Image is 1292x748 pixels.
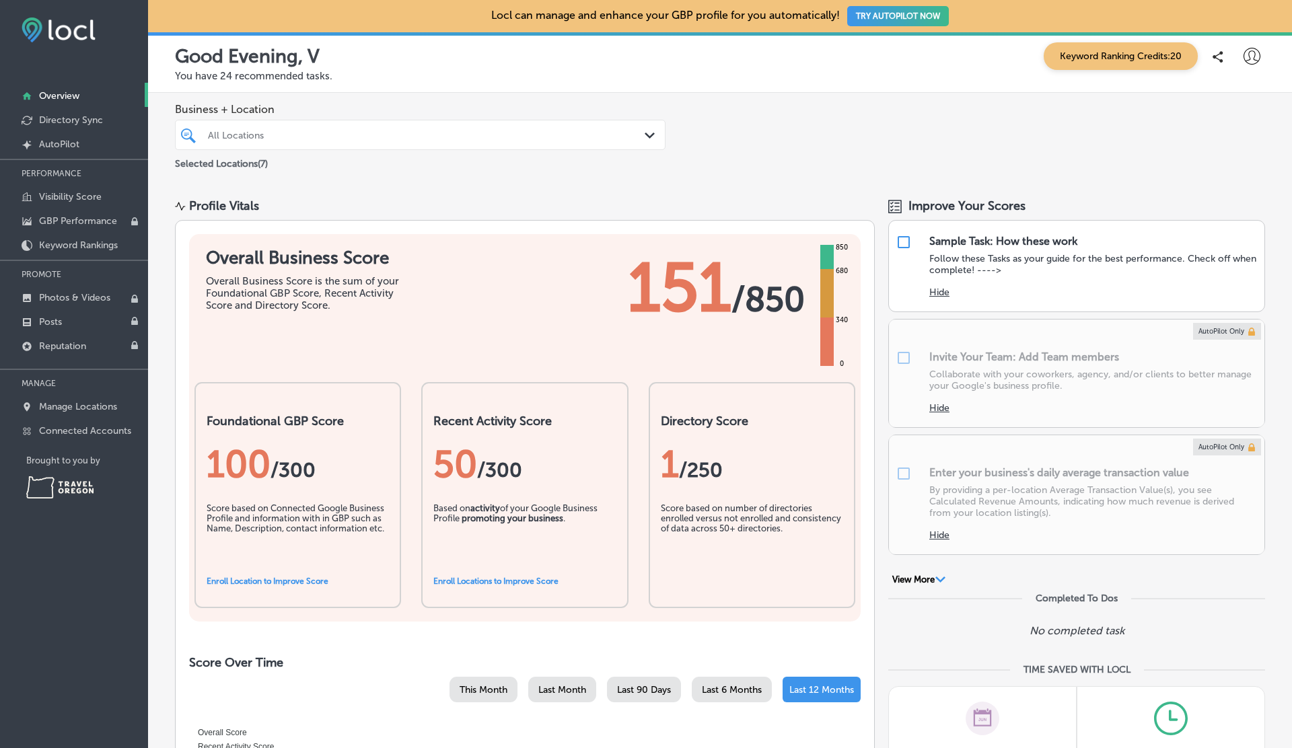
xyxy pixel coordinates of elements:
[207,442,389,486] div: 100
[39,139,79,150] p: AutoPilot
[908,198,1026,213] span: Improve Your Scores
[39,425,131,437] p: Connected Accounts
[39,292,110,303] p: Photos & Videos
[39,90,79,102] p: Overview
[833,242,851,253] div: 850
[188,728,247,737] span: Overall Score
[39,114,103,126] p: Directory Sync
[39,191,102,202] p: Visibility Score
[271,458,316,482] span: / 300
[433,503,616,570] div: Based on of your Google Business Profile .
[1036,593,1118,604] div: Completed To Dos
[206,248,408,268] h1: Overall Business Score
[39,340,86,352] p: Reputation
[731,279,805,320] span: / 850
[661,503,843,570] div: Score based on number of directories enrolled versus not enrolled and consistency of data across ...
[833,266,851,276] div: 680
[470,503,500,513] b: activity
[1044,42,1198,70] span: Keyword Ranking Credits: 20
[888,574,949,586] button: View More
[661,414,843,428] h2: Directory Score
[433,414,616,428] h2: Recent Activity Score
[460,684,507,696] span: This Month
[189,198,259,213] div: Profile Vitals
[433,442,616,486] div: 50
[1030,624,1124,637] p: No completed task
[189,655,861,670] h2: Score Over Time
[929,235,1077,248] div: Sample Task: How these work
[175,153,268,170] p: Selected Locations ( 7 )
[175,103,666,116] span: Business + Location
[39,239,118,251] p: Keyword Rankings
[847,6,949,26] button: TRY AUTOPILOT NOW
[929,253,1258,276] p: Follow these Tasks as your guide for the best performance. Check off when complete! ---->
[208,129,646,141] div: All Locations
[702,684,762,696] span: Last 6 Months
[538,684,586,696] span: Last Month
[477,458,522,482] span: /300
[661,442,843,486] div: 1
[39,215,117,227] p: GBP Performance
[26,476,94,498] img: Travel Oregon
[39,401,117,412] p: Manage Locations
[206,275,408,311] div: Overall Business Score is the sum of your Foundational GBP Score, Recent Activity Score and Direc...
[679,458,723,482] span: /250
[628,248,731,328] span: 151
[929,529,949,541] button: Hide
[207,503,389,570] div: Score based on Connected Google Business Profile and information with in GBP such as Name, Descri...
[929,287,949,298] button: Hide
[1024,664,1130,675] div: TIME SAVED WITH LOCL
[175,45,320,67] p: Good Evening, V
[433,576,559,586] a: Enroll Locations to Improve Score
[175,70,1265,82] p: You have 24 recommended tasks.
[929,402,949,414] button: Hide
[833,315,851,326] div: 340
[26,455,148,465] p: Brought to you by
[789,684,854,696] span: Last 12 Months
[207,414,389,428] h2: Foundational GBP Score
[22,17,96,42] img: fda3e92497d09a02dc62c9cd864e3231.png
[462,513,563,523] b: promoting your business
[617,684,671,696] span: Last 90 Days
[39,316,62,328] p: Posts
[207,576,328,586] a: Enroll Location to Improve Score
[837,359,847,369] div: 0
